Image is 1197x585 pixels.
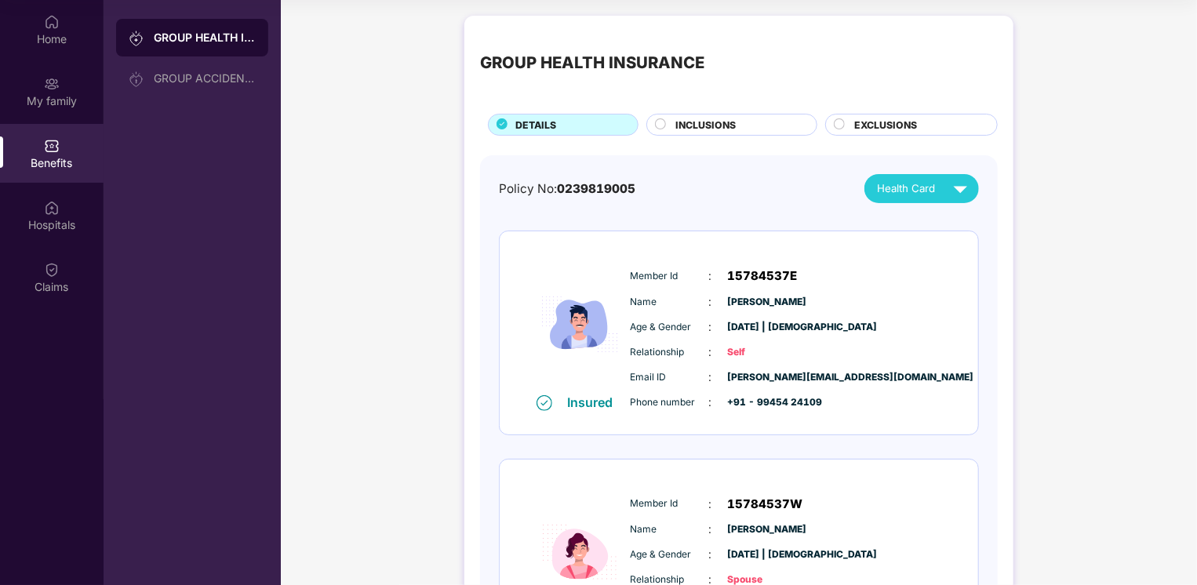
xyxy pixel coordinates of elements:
[631,395,709,410] span: Phone number
[480,50,704,75] div: GROUP HEALTH INSURANCE
[728,495,803,514] span: 15784537W
[129,31,144,46] img: svg+xml;base64,PHN2ZyB3aWR0aD0iMjAiIGhlaWdodD0iMjAiIHZpZXdCb3g9IjAgMCAyMCAyMCIgZmlsbD0ibm9uZSIgeG...
[728,345,806,360] span: Self
[709,343,712,361] span: :
[728,320,806,335] span: [DATE] | [DEMOGRAPHIC_DATA]
[631,269,709,284] span: Member Id
[631,295,709,310] span: Name
[728,522,806,537] span: [PERSON_NAME]
[709,267,712,285] span: :
[631,547,709,562] span: Age & Gender
[568,394,623,410] div: Insured
[709,496,712,513] span: :
[709,293,712,311] span: :
[864,174,979,203] button: Health Card
[631,522,709,537] span: Name
[515,118,556,133] span: DETAILS
[877,180,935,197] span: Health Card
[728,395,806,410] span: +91 - 99454 24109
[44,138,60,154] img: svg+xml;base64,PHN2ZyBpZD0iQmVuZWZpdHMiIHhtbG5zPSJodHRwOi8vd3d3LnczLm9yZy8yMDAwL3N2ZyIgd2lkdGg9Ij...
[631,370,709,385] span: Email ID
[947,175,974,202] img: svg+xml;base64,PHN2ZyB4bWxucz0iaHR0cDovL3d3dy53My5vcmcvMjAwMC9zdmciIHZpZXdCb3g9IjAgMCAyNCAyNCIgd2...
[154,72,256,85] div: GROUP ACCIDENTAL INSURANCE
[709,521,712,538] span: :
[631,320,709,335] span: Age & Gender
[676,118,737,133] span: INCLUSIONS
[709,546,712,563] span: :
[129,71,144,87] img: svg+xml;base64,PHN2ZyB3aWR0aD0iMjAiIGhlaWdodD0iMjAiIHZpZXdCb3g9IjAgMCAyMCAyMCIgZmlsbD0ibm9uZSIgeG...
[728,267,798,285] span: 15784537E
[154,30,256,45] div: GROUP HEALTH INSURANCE
[728,295,806,310] span: [PERSON_NAME]
[709,394,712,411] span: :
[499,180,635,198] div: Policy No:
[854,118,917,133] span: EXCLUSIONS
[728,547,806,562] span: [DATE] | [DEMOGRAPHIC_DATA]
[537,395,552,411] img: svg+xml;base64,PHN2ZyB4bWxucz0iaHR0cDovL3d3dy53My5vcmcvMjAwMC9zdmciIHdpZHRoPSIxNiIgaGVpZ2h0PSIxNi...
[44,262,60,278] img: svg+xml;base64,PHN2ZyBpZD0iQ2xhaW0iIHhtbG5zPSJodHRwOi8vd3d3LnczLm9yZy8yMDAwL3N2ZyIgd2lkdGg9IjIwIi...
[709,369,712,386] span: :
[533,255,627,394] img: icon
[44,76,60,92] img: svg+xml;base64,PHN2ZyB3aWR0aD0iMjAiIGhlaWdodD0iMjAiIHZpZXdCb3g9IjAgMCAyMCAyMCIgZmlsbD0ibm9uZSIgeG...
[728,370,806,385] span: [PERSON_NAME][EMAIL_ADDRESS][DOMAIN_NAME]
[709,318,712,336] span: :
[44,200,60,216] img: svg+xml;base64,PHN2ZyBpZD0iSG9zcGl0YWxzIiB4bWxucz0iaHR0cDovL3d3dy53My5vcmcvMjAwMC9zdmciIHdpZHRoPS...
[44,14,60,30] img: svg+xml;base64,PHN2ZyBpZD0iSG9tZSIgeG1sbnM9Imh0dHA6Ly93d3cudzMub3JnLzIwMDAvc3ZnIiB3aWR0aD0iMjAiIG...
[631,345,709,360] span: Relationship
[557,181,635,196] span: 0239819005
[631,496,709,511] span: Member Id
